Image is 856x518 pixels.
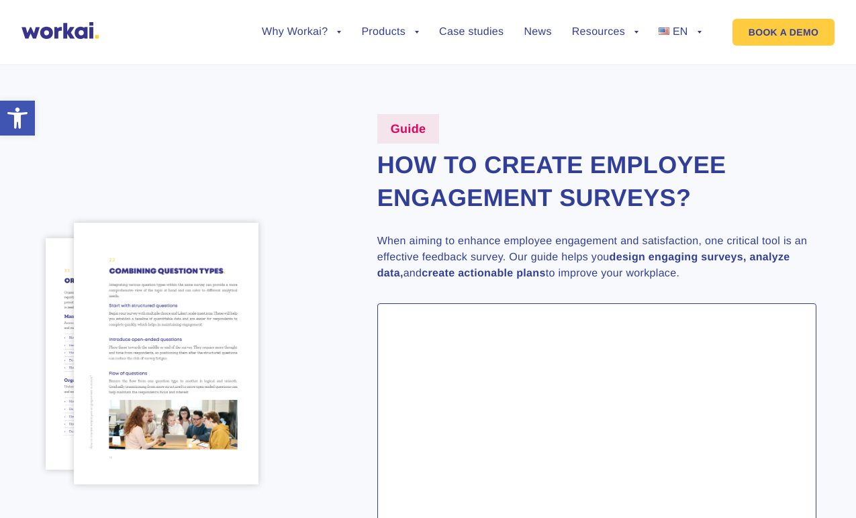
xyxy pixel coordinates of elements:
[524,27,551,38] a: News
[262,27,341,38] a: Why Workai?
[74,223,259,484] img: Guide-How-to-create-employee-engagement-surveys-page-16.png
[377,114,440,144] label: Guide
[46,238,209,470] img: Guide-How-to-create-employee-engagement-surveys-page-31.png
[377,149,817,214] h2: How to create employee engagement surveys?
[422,268,545,279] strong: create actionable plans
[673,26,688,38] span: EN
[377,234,817,282] p: When aiming to enhance employee engagement and satisfaction, one critical tool is an effective fe...
[732,19,835,46] a: BOOK A DEMO
[439,27,504,38] a: Case studies
[572,27,638,38] a: Resources
[361,27,419,38] a: Products
[659,27,702,38] a: EN
[377,252,790,279] strong: design engaging surveys, analyze data,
